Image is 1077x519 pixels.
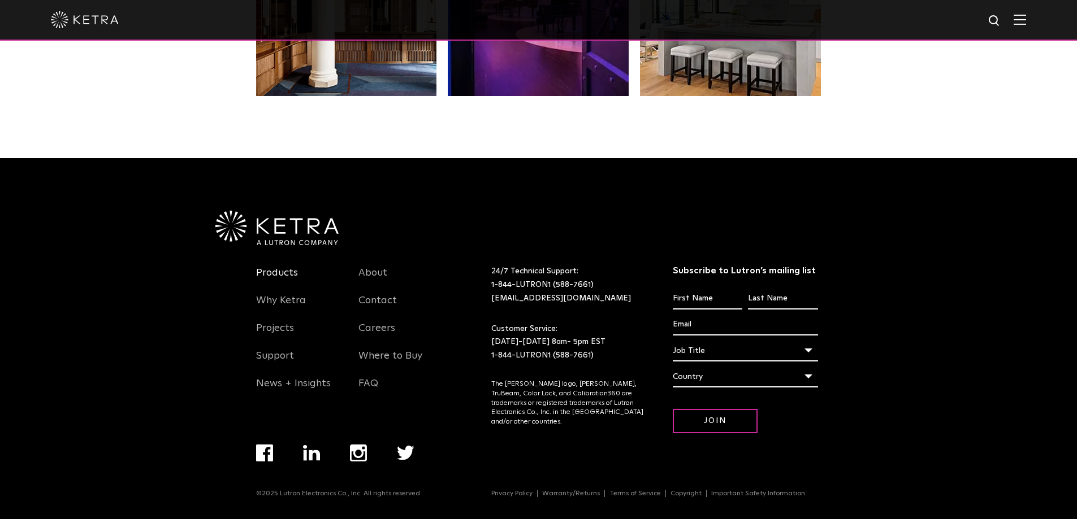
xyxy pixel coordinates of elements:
[350,444,367,461] img: instagram
[256,490,422,498] p: ©2025 Lutron Electronics Co., Inc. All rights reserved.
[215,211,339,246] img: Ketra-aLutronCo_White_RGB
[605,490,666,497] a: Terms of Service
[673,314,818,335] input: Email
[303,445,321,461] img: linkedin
[673,366,818,387] div: Country
[487,490,538,497] a: Privacy Policy
[491,380,645,427] p: The [PERSON_NAME] logo, [PERSON_NAME], TruBeam, Color Lock, and Calibration360 are trademarks or ...
[707,490,810,497] a: Important Safety Information
[988,14,1002,28] img: search icon
[256,377,331,403] a: News + Insights
[51,11,119,28] img: ketra-logo-2019-white
[256,444,273,461] img: facebook
[491,265,645,305] p: 24/7 Technical Support:
[358,265,444,403] div: Navigation Menu
[748,288,818,309] input: Last Name
[358,267,387,293] a: About
[673,409,758,433] input: Join
[397,446,414,460] img: twitter
[673,265,818,277] h3: Subscribe to Lutron’s mailing list
[358,350,422,376] a: Where to Buy
[256,267,298,293] a: Products
[256,322,294,348] a: Projects
[491,281,594,289] a: 1-844-LUTRON1 (588-7661)
[491,490,821,498] div: Navigation Menu
[1014,14,1026,25] img: Hamburger%20Nav.svg
[358,294,397,320] a: Contact
[666,490,707,497] a: Copyright
[358,377,378,403] a: FAQ
[491,294,631,302] a: [EMAIL_ADDRESS][DOMAIN_NAME]
[358,322,395,348] a: Careers
[491,322,645,363] p: Customer Service: [DATE]-[DATE] 8am- 5pm EST
[491,351,594,359] a: 1-844-LUTRON1 (588-7661)
[673,340,818,361] div: Job Title
[256,294,306,320] a: Why Ketra
[256,444,444,490] div: Navigation Menu
[538,490,605,497] a: Warranty/Returns
[256,350,294,376] a: Support
[673,288,742,309] input: First Name
[256,265,342,403] div: Navigation Menu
